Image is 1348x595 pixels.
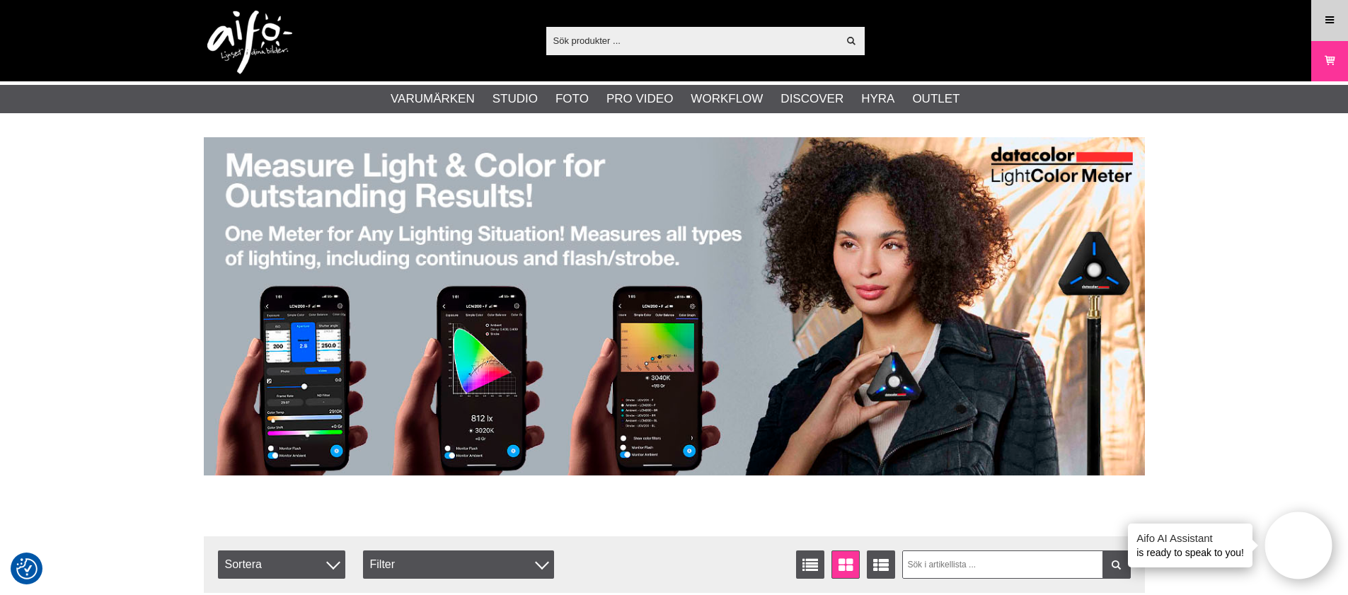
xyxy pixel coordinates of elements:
[363,550,554,579] div: Filter
[902,550,1131,579] input: Sök i artikellista ...
[218,550,345,579] span: Sortera
[16,556,38,582] button: Samtyckesinställningar
[867,550,895,579] a: Utökad listvisning
[1128,524,1252,567] div: is ready to speak to you!
[391,90,475,108] a: Varumärken
[912,90,960,108] a: Outlet
[831,550,860,579] a: Fönstervisning
[207,11,292,74] img: logo.png
[780,90,843,108] a: Discover
[606,90,673,108] a: Pro Video
[1102,550,1131,579] a: Filtrera
[796,550,824,579] a: Listvisning
[1136,531,1244,545] h4: Aifo AI Assistant
[546,30,839,51] input: Sök produkter ...
[555,90,589,108] a: Foto
[204,137,1145,475] img: Annons:005 banner-datac-lcm200-1390x.jpg
[861,90,894,108] a: Hyra
[691,90,763,108] a: Workflow
[16,558,38,579] img: Revisit consent button
[492,90,538,108] a: Studio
